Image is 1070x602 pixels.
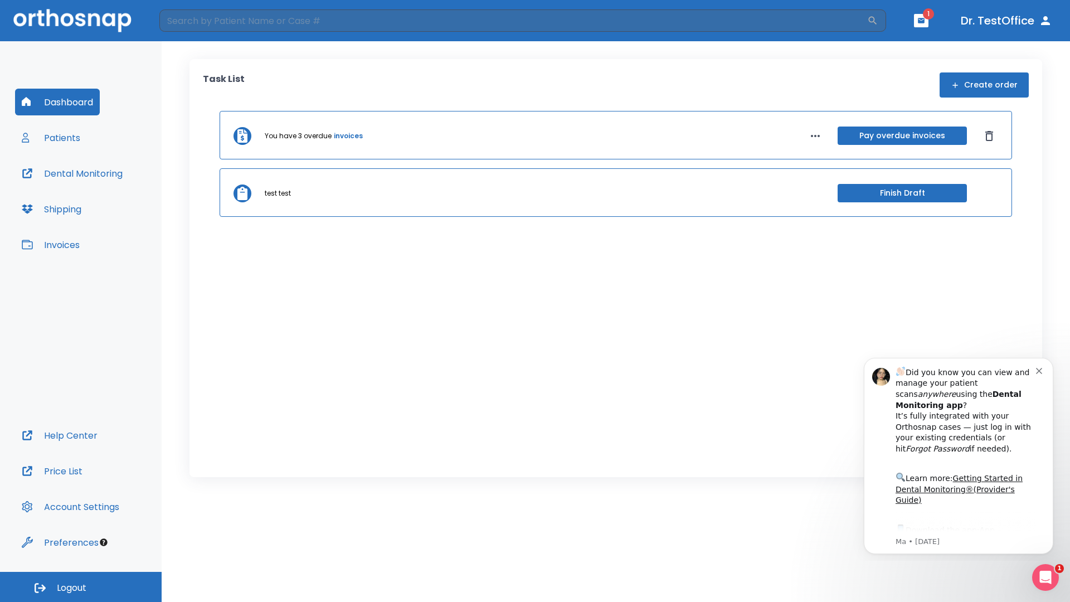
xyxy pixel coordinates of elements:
[203,72,245,98] p: Task List
[265,131,332,141] p: You have 3 overdue
[1055,564,1064,573] span: 1
[48,189,189,199] p: Message from Ma, sent 5w ago
[15,89,100,115] button: Dashboard
[956,11,1057,31] button: Dr. TestOffice
[189,17,198,26] button: Dismiss notification
[265,188,291,198] p: test test
[48,178,148,198] a: App Store
[15,196,88,222] button: Shipping
[15,231,86,258] button: Invoices
[940,72,1029,98] button: Create order
[13,9,132,32] img: Orthosnap
[334,131,363,141] a: invoices
[159,9,867,32] input: Search by Patient Name or Case #
[15,160,129,187] button: Dental Monitoring
[838,127,967,145] button: Pay overdue invoices
[15,124,87,151] button: Patients
[923,8,934,20] span: 1
[838,184,967,202] button: Finish Draft
[15,529,105,556] button: Preferences
[15,493,126,520] button: Account Settings
[980,127,998,145] button: Dismiss
[15,422,104,449] button: Help Center
[1032,564,1059,591] iframe: Intercom live chat
[48,175,189,232] div: Download the app: | ​ Let us know if you need help getting started!
[15,458,89,484] button: Price List
[57,582,86,594] span: Logout
[99,537,109,547] div: Tooltip anchor
[847,348,1070,561] iframe: Intercom notifications message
